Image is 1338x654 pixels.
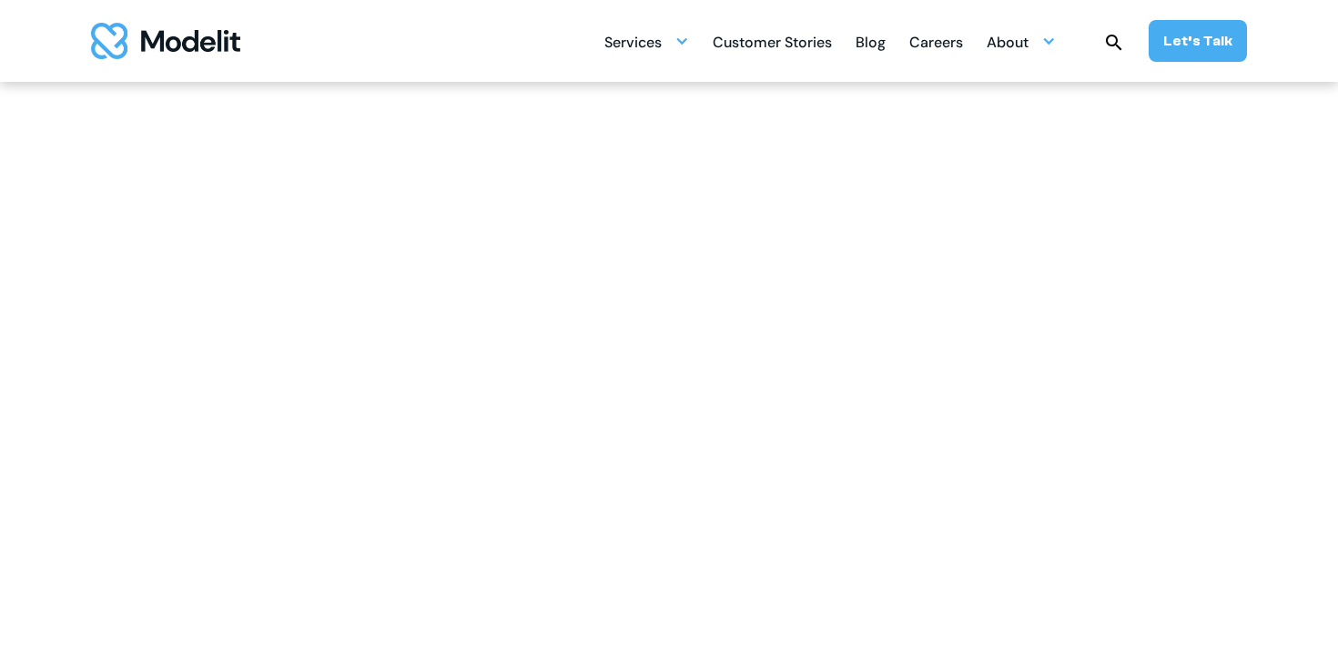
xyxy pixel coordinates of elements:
div: Customer Stories [713,26,832,62]
a: Blog [856,24,886,59]
a: Careers [909,24,963,59]
div: Services [604,24,689,59]
div: Services [604,26,662,62]
div: Careers [909,26,963,62]
a: Let’s Talk [1149,20,1247,62]
img: modelit logo [91,23,240,59]
div: About [987,26,1029,62]
a: home [91,23,240,59]
div: Blog [856,26,886,62]
div: About [987,24,1056,59]
a: Customer Stories [713,24,832,59]
div: Let’s Talk [1163,31,1232,51]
